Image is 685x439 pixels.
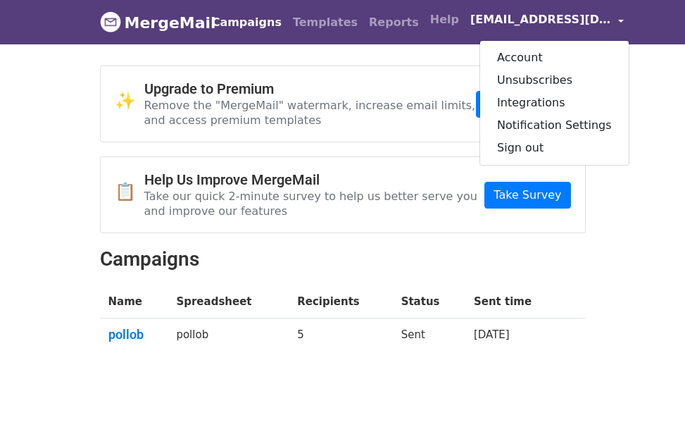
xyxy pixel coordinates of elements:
h4: Upgrade to Premium [144,80,477,97]
a: [EMAIL_ADDRESS][DOMAIN_NAME] [465,6,629,39]
th: Spreadsheet [168,285,289,319]
p: Take our quick 2-minute survey to help us better serve you and improve our features [144,189,485,218]
a: Unsubscribes [480,69,629,92]
a: [DATE] [474,328,510,341]
td: Sent [393,319,465,357]
span: ✨ [115,91,144,111]
th: Name [100,285,168,319]
th: Recipients [289,285,392,319]
img: MergeMail logo [100,11,121,32]
a: Templates [287,8,363,37]
h4: Help Us Improve MergeMail [144,171,485,188]
th: Sent time [465,285,563,319]
a: Help [425,6,465,34]
td: pollob [168,319,289,357]
h2: Campaigns [100,247,586,271]
a: Campaigns [206,8,287,37]
p: Remove the "MergeMail" watermark, increase email limits, and access premium templates [144,98,477,128]
div: [EMAIL_ADDRESS][DOMAIN_NAME] [479,40,629,166]
a: Integrations [480,92,629,114]
td: 5 [289,319,392,357]
iframe: Chat Widget [615,371,685,439]
a: Account [480,47,629,69]
a: Upgrade Now [476,91,570,118]
a: Notification Settings [480,114,629,137]
a: Sign out [480,137,629,159]
th: Status [393,285,465,319]
a: Take Survey [484,182,570,209]
span: 📋 [115,182,144,202]
a: MergeMail [100,8,195,37]
a: Reports [363,8,425,37]
span: [EMAIL_ADDRESS][DOMAIN_NAME] [470,11,611,28]
a: pollob [108,327,160,342]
